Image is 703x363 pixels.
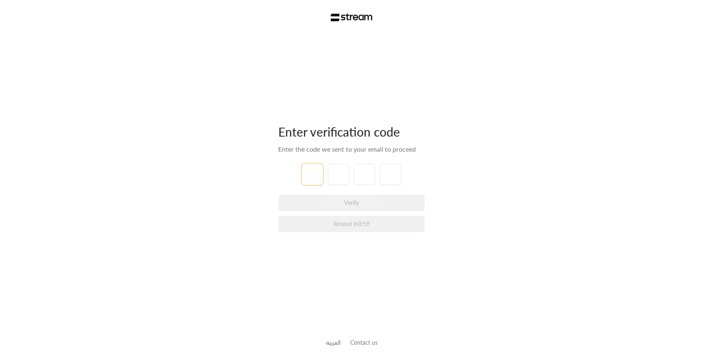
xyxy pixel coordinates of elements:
div: Enter the code we sent to your email to proceed [278,144,425,154]
div: Enter verification code [278,124,425,139]
button: Contact us [350,338,378,347]
a: Contact us [350,339,378,346]
img: Stream Logo [331,13,373,22]
a: العربية [326,335,341,350]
